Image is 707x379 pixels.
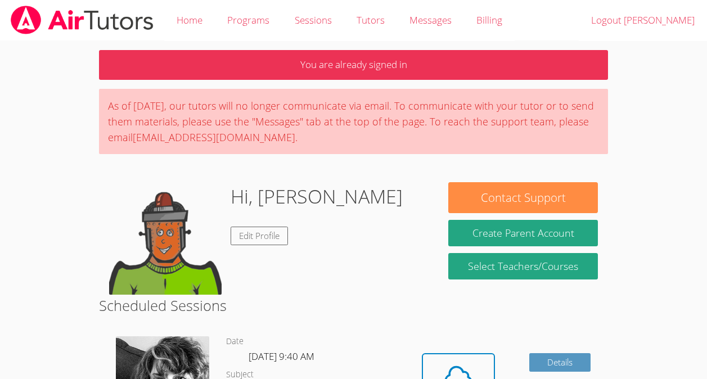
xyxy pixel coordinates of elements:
[231,182,403,211] h1: Hi, [PERSON_NAME]
[409,13,452,26] span: Messages
[99,89,608,154] div: As of [DATE], our tutors will no longer communicate via email. To communicate with your tutor or ...
[231,227,288,245] a: Edit Profile
[448,182,597,213] button: Contact Support
[99,295,608,316] h2: Scheduled Sessions
[99,50,608,80] p: You are already signed in
[109,182,222,295] img: default.png
[249,350,314,363] span: [DATE] 9:40 AM
[448,220,597,246] button: Create Parent Account
[10,6,155,34] img: airtutors_banner-c4298cdbf04f3fff15de1276eac7730deb9818008684d7c2e4769d2f7ddbe033.png
[448,253,597,279] a: Select Teachers/Courses
[529,353,591,372] a: Details
[226,335,244,349] dt: Date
